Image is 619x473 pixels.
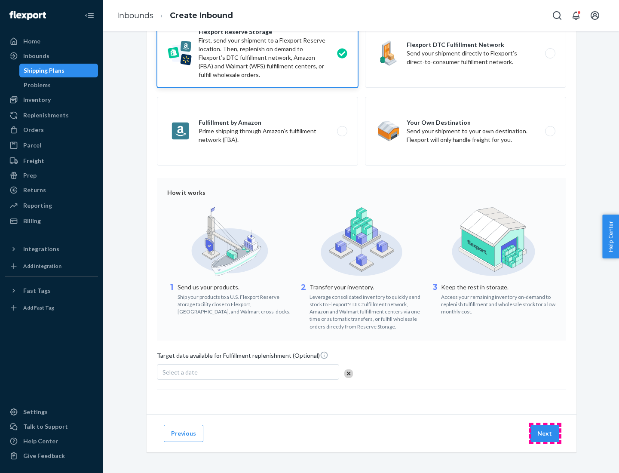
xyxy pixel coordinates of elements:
a: Parcel [5,138,98,152]
a: Prep [5,169,98,182]
button: Next [530,425,559,442]
a: Returns [5,183,98,197]
div: Help Center [23,437,58,445]
ol: breadcrumbs [110,3,240,28]
button: Fast Tags [5,284,98,298]
a: Add Fast Tag [5,301,98,315]
div: 2 [299,282,308,330]
div: Freight [23,157,44,165]
div: Shipping Plans [24,66,64,75]
a: Replenishments [5,108,98,122]
div: Home [23,37,40,46]
span: Select a date [162,369,198,376]
div: Talk to Support [23,422,68,431]
div: Parcel [23,141,41,150]
a: Home [5,34,98,48]
p: Send us your products. [178,283,292,292]
a: Settings [5,405,98,419]
p: Transfer your inventory. [309,283,424,292]
div: Prep [23,171,37,180]
a: Help Center [5,434,98,448]
div: Inbounds [23,52,49,60]
a: Create Inbound [170,11,233,20]
a: Orders [5,123,98,137]
button: Open notifications [567,7,585,24]
div: Leverage consolidated inventory to quickly send stock to Flexport's DTC fulfillment network, Amaz... [309,292,424,330]
div: Add Integration [23,262,61,270]
span: Target date available for Fulfillment replenishment (Optional) [157,351,328,363]
div: Fast Tags [23,286,51,295]
div: Billing [23,217,41,225]
div: Integrations [23,245,59,253]
a: Freight [5,154,98,168]
button: Close Navigation [81,7,98,24]
div: Problems [24,81,51,89]
button: Previous [164,425,203,442]
button: Give Feedback [5,449,98,463]
a: Problems [19,78,98,92]
a: Add Integration [5,259,98,273]
a: Inbounds [5,49,98,63]
div: Settings [23,408,48,416]
div: Ship your products to a U.S. Flexport Reserve Storage facility close to Flexport, [GEOGRAPHIC_DAT... [178,292,292,315]
button: Open account menu [586,7,604,24]
div: Orders [23,126,44,134]
a: Reporting [5,199,98,212]
a: Inventory [5,93,98,107]
button: Integrations [5,242,98,256]
img: Flexport logo [9,11,46,20]
div: Access your remaining inventory on-demand to replenish fulfillment and wholesale stock for a low ... [441,292,556,315]
div: 1 [167,282,176,315]
p: Keep the rest in storage. [441,283,556,292]
a: Shipping Plans [19,64,98,77]
div: Reporting [23,201,52,210]
div: How it works [167,188,556,197]
div: Replenishments [23,111,69,120]
div: Give Feedback [23,451,65,460]
a: Talk to Support [5,420,98,433]
button: Help Center [602,215,619,258]
button: Open Search Box [549,7,566,24]
a: Billing [5,214,98,228]
div: 3 [431,282,439,315]
a: Inbounds [117,11,153,20]
div: Returns [23,186,46,194]
div: Inventory [23,95,51,104]
div: Add Fast Tag [23,304,54,311]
